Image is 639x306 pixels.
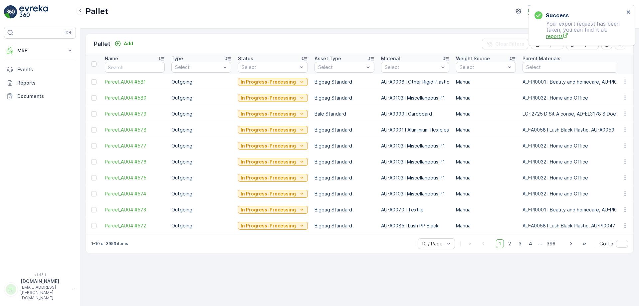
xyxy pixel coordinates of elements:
[599,240,613,247] span: Go To
[17,93,73,100] p: Documents
[4,5,17,19] img: logo
[17,66,73,73] p: Events
[91,241,128,246] p: 1-10 of 3953 items
[105,143,165,149] a: Parcel_AU04 #577
[453,202,519,218] td: Manual
[105,62,165,73] input: Search
[241,111,296,117] p: In Progress-Processing
[168,170,235,186] td: Outgoing
[241,95,296,101] p: In Progress-Processing
[168,154,235,170] td: Outgoing
[453,74,519,90] td: Manual
[168,122,235,138] td: Outgoing
[378,202,453,218] td: AU-A0070 I Textile
[378,186,453,202] td: AU-A0103 I Miscellaneous P1
[4,273,76,277] span: v 1.48.1
[238,142,308,150] button: In Progress-Processing
[21,278,70,285] p: [DOMAIN_NAME]
[168,74,235,90] td: Outgoing
[4,90,76,103] a: Documents
[311,90,378,106] td: Bigbag Standard
[311,202,378,218] td: Bigbag Standard
[381,55,400,62] p: Material
[453,218,519,234] td: Manual
[538,239,542,248] p: ...
[453,170,519,186] td: Manual
[105,174,165,181] a: Parcel_AU04 #575
[378,106,453,122] td: AU-A9999 I Cardboard
[311,106,378,122] td: Bale Standard
[105,79,165,85] a: Parcel_AU04 #581
[21,285,70,301] p: [EMAIL_ADDRESS][PERSON_NAME][DOMAIN_NAME]
[546,11,569,19] h3: Success
[528,8,538,15] img: terracycle_logo.png
[17,80,73,86] p: Reports
[516,239,525,248] span: 3
[453,186,519,202] td: Manual
[105,111,165,117] span: Parcel_AU04 #579
[528,5,634,17] button: Terracycle-AU04 - Sendable(+10:00)
[241,190,296,197] p: In Progress-Processing
[175,64,221,71] p: Select
[4,44,76,57] button: MRF
[105,127,165,133] a: Parcel_AU04 #578
[91,127,97,133] div: Toggle Row Selected
[19,5,48,19] img: logo_light-DOdMpM7g.png
[241,127,296,133] p: In Progress-Processing
[238,174,308,182] button: In Progress-Processing
[86,6,108,17] p: Pallet
[534,21,624,40] p: Your export request has been taken, you can find it at:
[91,143,97,149] div: Toggle Row Selected
[496,239,504,248] span: 1
[105,55,118,62] p: Name
[168,106,235,122] td: Outgoing
[238,78,308,86] button: In Progress-Processing
[105,158,165,165] span: Parcel_AU04 #576
[378,122,453,138] td: AU-A0001 I Aluminium flexibles
[105,222,165,229] a: Parcel_AU04 #572
[318,64,364,71] p: Select
[456,55,490,62] p: Weight Source
[378,74,453,90] td: AU-A0006 I Other Rigid Plastic
[626,9,631,16] button: close
[94,39,110,49] p: Pallet
[171,55,183,62] p: Type
[453,154,519,170] td: Manual
[315,55,341,62] p: Asset Type
[238,110,308,118] button: In Progress-Processing
[238,222,308,230] button: In Progress-Processing
[91,191,97,196] div: Toggle Row Selected
[105,190,165,197] a: Parcel_AU04 #574
[168,90,235,106] td: Outgoing
[241,143,296,149] p: In Progress-Processing
[91,95,97,101] div: Toggle Row Selected
[168,186,235,202] td: Outgoing
[238,190,308,198] button: In Progress-Processing
[482,39,528,49] button: Clear Filters
[91,207,97,212] div: Toggle Row Selected
[311,170,378,186] td: Bigbag Standard
[91,79,97,85] div: Toggle Row Selected
[543,239,558,248] span: 396
[378,170,453,186] td: AU-A0103 I Miscellaneous P1
[505,239,514,248] span: 2
[523,55,560,62] p: Parent Materials
[112,40,136,48] button: Add
[311,138,378,154] td: Bigbag Standard
[238,206,308,214] button: In Progress-Processing
[453,90,519,106] td: Manual
[378,218,453,234] td: AU-A0085 I Lush PP Black
[4,63,76,76] a: Events
[546,33,624,40] a: reports
[105,206,165,213] a: Parcel_AU04 #573
[6,284,16,295] div: TT
[168,202,235,218] td: Outgoing
[241,174,296,181] p: In Progress-Processing
[238,94,308,102] button: In Progress-Processing
[311,154,378,170] td: Bigbag Standard
[495,41,524,47] p: Clear Filters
